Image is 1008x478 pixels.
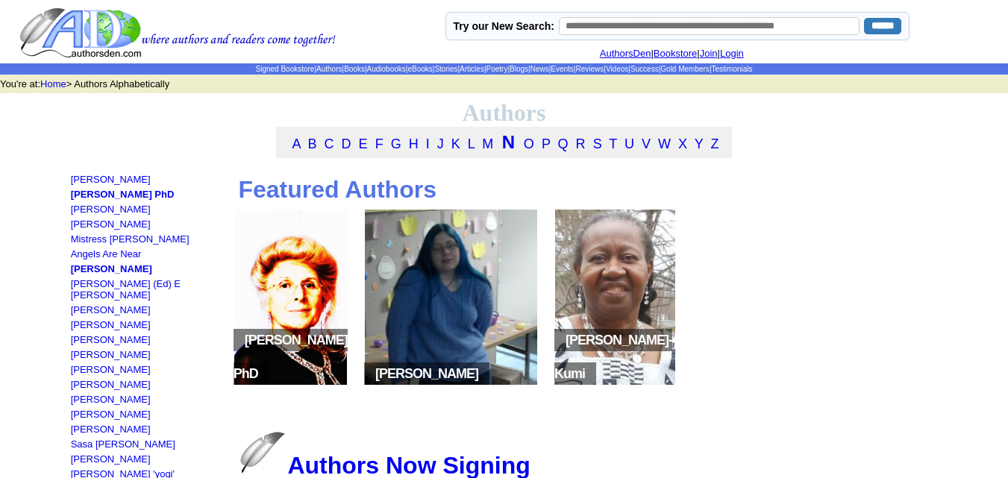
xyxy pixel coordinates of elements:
[368,371,375,378] img: space
[71,360,75,364] img: shim.gif
[71,319,151,330] a: [PERSON_NAME]
[71,435,75,438] img: shim.gif
[585,371,592,378] img: space
[462,99,545,126] font: Authors
[711,65,752,73] a: Testimonials
[71,334,151,345] a: [PERSON_NAME]
[530,65,549,73] a: News
[255,65,752,73] span: | | | | | | | | | | | | | | |
[482,136,493,151] a: M
[71,230,75,233] img: shim.gif
[524,136,534,151] a: O
[658,136,671,151] a: W
[468,136,475,151] a: L
[720,48,744,59] a: Login
[575,65,604,73] a: Reviews
[437,136,444,151] a: J
[71,409,151,420] a: [PERSON_NAME]
[606,65,628,73] a: Videos
[642,136,651,151] a: V
[558,337,566,345] img: space
[71,345,75,349] img: shim.gif
[234,329,348,385] span: [PERSON_NAME] PhD
[542,136,551,151] a: P
[71,349,151,360] a: [PERSON_NAME]
[678,136,687,151] a: X
[19,7,336,59] img: logo.gif
[71,375,75,379] img: shim.gif
[71,200,75,204] img: shim.gif
[71,394,151,405] a: [PERSON_NAME]
[71,304,151,315] a: [PERSON_NAME]
[486,65,508,73] a: Poetry
[426,136,430,151] a: I
[71,379,151,390] a: [PERSON_NAME]
[700,48,718,59] a: Join
[71,174,151,185] a: [PERSON_NAME]
[624,136,634,151] a: U
[451,136,460,151] a: K
[71,185,75,189] img: shim.gif
[71,301,75,304] img: shim.gif
[237,337,245,345] img: space
[240,432,285,474] img: feather.jpg
[40,78,66,89] a: Home
[292,136,301,151] a: A
[71,233,190,245] a: Mistress [PERSON_NAME]
[238,176,436,203] b: Featured Authors
[71,405,75,409] img: shim.gif
[229,378,352,389] a: space[PERSON_NAME] PhDspace
[71,215,75,218] img: shim.gif
[71,248,142,260] a: Angels Are Near
[710,136,719,151] a: Z
[255,65,314,73] a: Signed Bookstore
[558,136,569,151] a: Q
[71,390,75,394] img: shim.gif
[367,65,406,73] a: Audiobooks
[502,132,515,152] a: N
[600,48,755,59] font: | | |
[71,274,75,278] img: shim.gif
[554,329,672,385] span: [PERSON_NAME]-Kumi
[71,260,75,263] img: shim.gif
[510,65,528,73] a: Blogs
[258,371,266,378] img: space
[71,438,175,450] a: Sasa [PERSON_NAME]
[71,218,151,230] a: [PERSON_NAME]
[593,136,602,151] a: S
[550,378,680,389] a: space[PERSON_NAME]-Kumispace
[71,278,181,301] a: [PERSON_NAME] (Ed) E [PERSON_NAME]
[409,136,419,151] a: H
[576,136,586,151] a: R
[71,245,75,248] img: shim.gif
[609,136,617,151] a: T
[654,48,698,59] a: Bookstore
[407,65,432,73] a: eBooks
[325,136,334,151] a: C
[478,371,486,378] img: space
[71,263,152,274] a: [PERSON_NAME]
[308,136,317,151] a: B
[460,65,484,73] a: Articles
[360,378,542,389] a: space[PERSON_NAME]space
[71,420,75,424] img: shim.gif
[71,424,151,435] a: [PERSON_NAME]
[316,65,342,73] a: Authors
[71,450,75,453] img: shim.gif
[71,453,151,465] a: [PERSON_NAME]
[364,362,489,385] span: [PERSON_NAME]
[71,204,151,215] a: [PERSON_NAME]
[344,65,365,73] a: Books
[630,65,659,73] a: Success
[551,65,574,73] a: Events
[434,65,457,73] a: Stories
[71,189,175,200] a: [PERSON_NAME] PhD
[71,364,151,375] a: [PERSON_NAME]
[71,330,75,334] img: shim.gif
[454,20,554,32] label: Try our New Search:
[375,136,384,151] a: F
[600,48,651,59] a: AuthorsDen
[71,465,75,468] img: shim.gif
[391,136,401,151] a: G
[342,136,351,151] a: D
